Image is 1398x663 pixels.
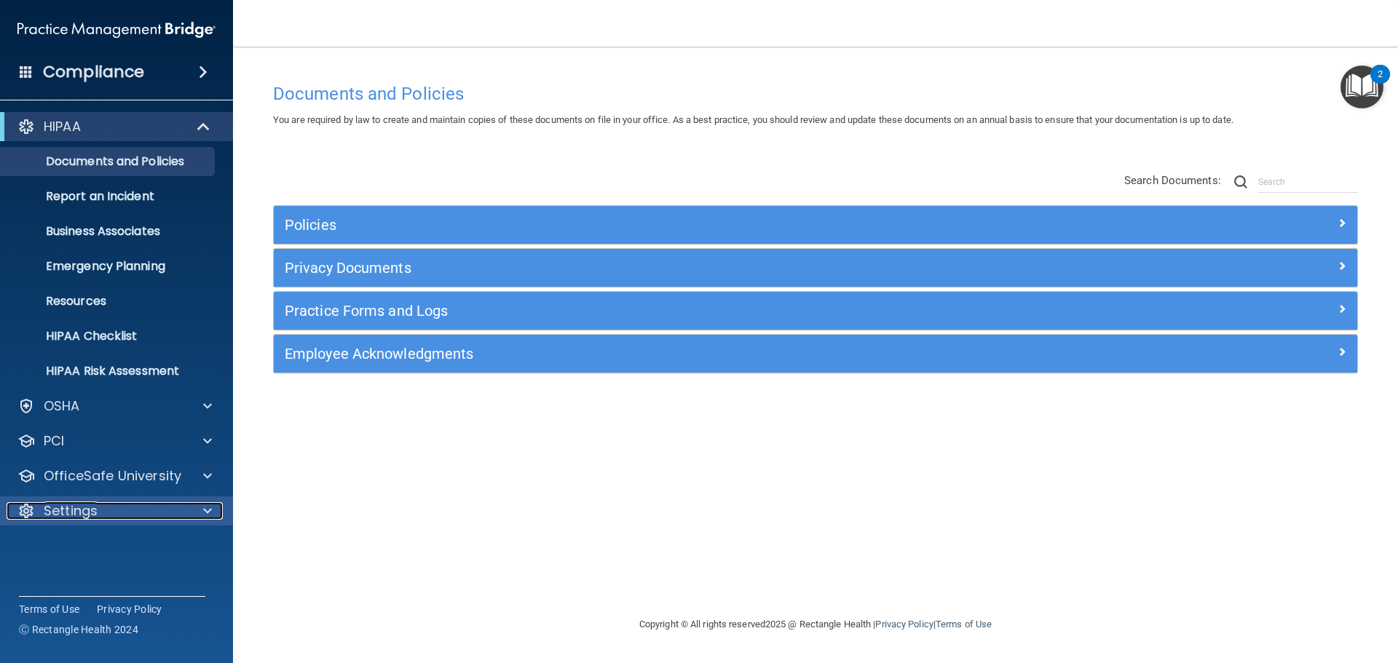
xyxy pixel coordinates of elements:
[9,154,208,169] p: Documents and Policies
[43,62,144,82] h4: Compliance
[44,467,181,485] p: OfficeSafe University
[19,622,138,637] span: Ⓒ Rectangle Health 2024
[273,84,1358,103] h4: Documents and Policies
[285,303,1075,319] h5: Practice Forms and Logs
[875,619,933,630] a: Privacy Policy
[17,432,212,450] a: PCI
[1234,175,1247,188] img: ic-search.3b580494.png
[1340,65,1383,108] button: Open Resource Center, 2 new notifications
[17,397,212,415] a: OSHA
[285,217,1075,233] h5: Policies
[9,364,208,378] p: HIPAA Risk Assessment
[44,397,80,415] p: OSHA
[9,329,208,344] p: HIPAA Checklist
[17,502,212,520] a: Settings
[285,256,1346,279] a: Privacy Documents
[9,259,208,274] p: Emergency Planning
[550,601,1081,648] div: Copyright © All rights reserved 2025 @ Rectangle Health | |
[273,114,1233,125] span: You are required by law to create and maintain copies of these documents on file in your office. ...
[1124,174,1221,187] span: Search Documents:
[285,346,1075,362] h5: Employee Acknowledgments
[17,118,211,135] a: HIPAA
[1258,171,1358,193] input: Search
[17,467,212,485] a: OfficeSafe University
[97,602,162,616] a: Privacy Policy
[19,602,79,616] a: Terms of Use
[285,342,1346,365] a: Employee Acknowledgments
[285,213,1346,237] a: Policies
[44,502,98,520] p: Settings
[44,118,81,135] p: HIPAA
[9,189,208,204] p: Report an Incident
[285,299,1346,322] a: Practice Forms and Logs
[1378,74,1383,93] div: 2
[9,294,208,309] p: Resources
[9,224,208,239] p: Business Associates
[285,260,1075,276] h5: Privacy Documents
[936,619,992,630] a: Terms of Use
[17,15,216,44] img: PMB logo
[44,432,64,450] p: PCI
